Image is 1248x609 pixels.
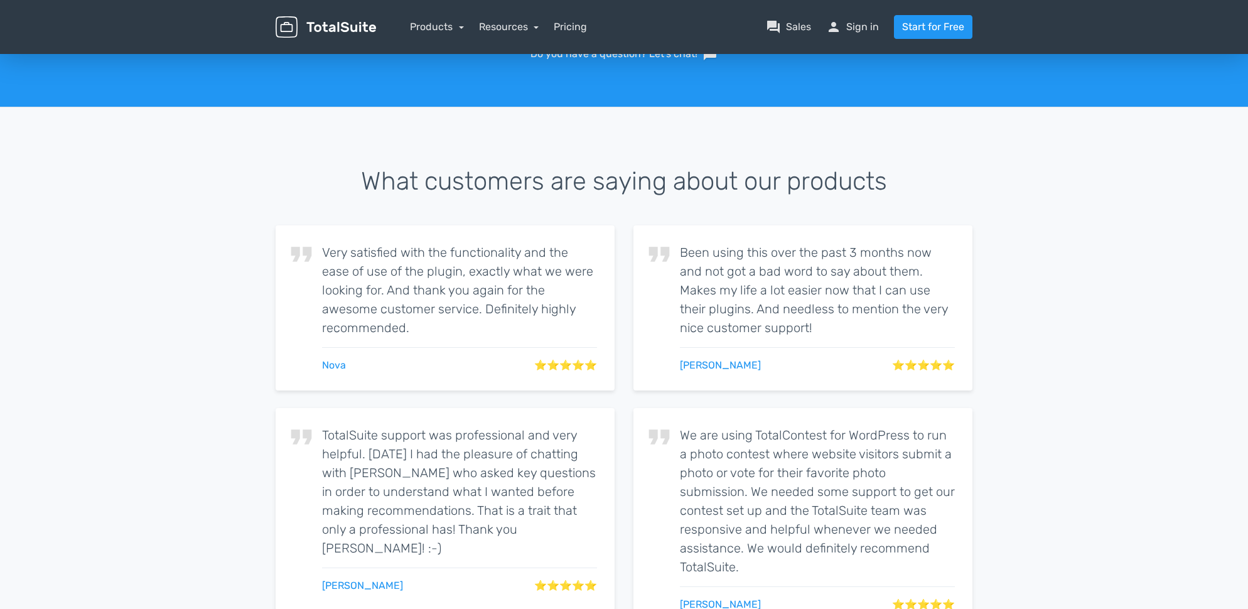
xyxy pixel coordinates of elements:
span: ⭐⭐⭐⭐⭐ [892,358,955,373]
a: [PERSON_NAME] [322,578,403,593]
span: format_quote [642,237,677,373]
h3: What customers are saying about our products [276,168,972,195]
a: Nova [322,358,346,373]
a: Start for Free [894,15,972,39]
a: [PERSON_NAME] [680,358,761,373]
a: Resources [479,21,539,33]
p: We are using TotalContest for WordPress to run a photo contest where website visitors submit a ph... [680,426,955,576]
img: TotalSuite for WordPress [276,16,376,38]
span: question_answer [766,19,781,35]
span: person [826,19,841,35]
a: Products [410,21,464,33]
p: Been using this over the past 3 months now and not got a bad word to say about them. Makes my lif... [680,243,955,337]
span: format_quote [284,419,319,593]
span: format_quote [284,237,319,373]
a: Pricing [554,19,587,35]
a: personSign in [826,19,879,35]
a: question_answerSales [766,19,811,35]
p: TotalSuite support was professional and very helpful. [DATE] I had the pleasure of chatting with ... [322,426,597,558]
p: Very satisfied with the functionality and the ease of use of the plugin, exactly what we were loo... [322,243,597,337]
span: ⭐⭐⭐⭐⭐ [534,578,597,593]
span: sms [702,46,718,62]
span: ⭐⭐⭐⭐⭐ [534,358,597,373]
